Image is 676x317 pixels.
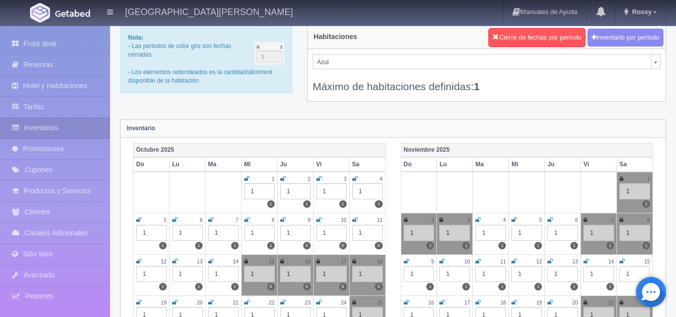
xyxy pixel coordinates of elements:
th: Noviembre 2025 [401,143,653,157]
label: 1 [570,283,578,290]
div: 1 [583,266,614,282]
th: Mi [241,157,277,172]
label: 1 [159,242,167,249]
div: 1 [208,266,239,282]
small: 14 [608,259,614,264]
label: 0 [375,242,382,249]
label: 1 [426,283,434,290]
label: 1 [339,200,347,208]
small: 10 [464,259,470,264]
b: 1 [474,81,480,92]
b: Nota: [128,34,144,41]
div: 1 [136,225,167,241]
small: 20 [197,300,203,305]
button: Inventario por periodo [587,29,663,47]
span: Azul [317,55,647,70]
div: 1 [547,266,578,282]
div: 1 [439,225,470,241]
small: 20 [572,300,578,305]
small: 4 [503,217,506,223]
th: Octubre 2025 [134,143,386,157]
label: 1 [642,242,650,249]
div: 1 [172,225,203,241]
small: 7 [236,217,239,223]
div: 1 [244,266,275,282]
small: 21 [233,300,238,305]
label: 1 [303,200,311,208]
small: 8 [272,217,275,223]
label: 1 [195,242,203,249]
small: 1 [272,176,275,182]
small: 12 [161,259,167,264]
small: 9 [308,217,311,223]
small: 10 [341,217,346,223]
div: 1 [404,225,434,241]
small: 18 [377,259,382,264]
label: 1 [642,200,650,208]
label: 1 [606,283,614,290]
th: Sa [349,157,385,172]
label: 0 [303,242,311,249]
img: Getabed [30,3,50,23]
div: 1 [244,225,275,241]
div: 1 [475,266,506,282]
label: 0 [267,283,275,290]
small: 3 [344,176,347,182]
small: 17 [341,259,346,264]
label: 1 [231,242,239,249]
img: cutoff.png [255,42,284,65]
button: Cierre de fechas por periodo [488,28,585,47]
strong: Inventario [127,125,155,132]
div: 1 [547,225,578,241]
th: Sa [617,157,653,172]
div: 1 [316,266,347,282]
h4: [GEOGRAPHIC_DATA][PERSON_NAME] [125,5,293,18]
th: Mi [509,157,545,172]
a: Azul [313,54,660,69]
label: 1 [498,242,506,249]
th: Ju [545,157,581,172]
div: 1 [619,266,650,282]
div: 1 [352,183,383,199]
small: 11 [500,259,506,264]
label: 1 [267,200,275,208]
small: 25 [377,300,382,305]
div: Máximo de habitaciones definidas: [313,69,660,94]
small: 23 [305,300,310,305]
small: 4 [380,176,383,182]
small: 5 [164,217,167,223]
div: 1 [172,266,203,282]
small: 16 [305,259,310,264]
label: 1 [534,283,542,290]
div: 1 [619,183,650,199]
div: - Las periodos de color gris son fechas cerradas. - Los elementos redondeados es la cantidad/allo... [120,26,292,93]
label: 1 [606,242,614,249]
label: 0 [339,283,347,290]
th: Do [134,157,170,172]
small: 5 [539,217,542,223]
label: 0 [339,242,347,249]
label: 1 [462,242,470,249]
label: 1 [534,242,542,249]
small: 15 [269,259,274,264]
th: Vi [581,157,617,172]
small: 13 [197,259,203,264]
label: 1 [375,200,382,208]
div: 1 [619,225,650,241]
div: 1 [511,266,542,282]
th: Ma [205,157,241,172]
small: 1 [647,176,650,182]
small: 6 [200,217,203,223]
th: Ju [277,157,313,172]
div: 1 [280,225,311,241]
small: 6 [575,217,578,223]
div: 1 [280,266,311,282]
div: 1 [352,225,383,241]
div: 1 [280,183,311,199]
label: 1 [570,242,578,249]
div: 1 [439,266,470,282]
div: 1 [316,225,347,241]
label: 1 [267,242,275,249]
label: 1 [231,283,239,290]
img: Getabed [55,10,90,17]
